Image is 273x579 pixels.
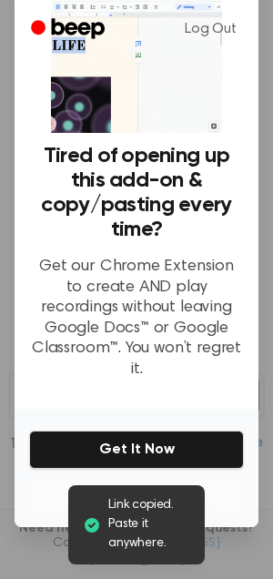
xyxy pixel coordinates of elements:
[18,12,121,47] a: Beep
[29,480,244,516] button: No Thanks
[167,7,255,51] a: Log Out
[29,257,244,380] p: Get our Chrome Extension to create AND play recordings without leaving Google Docs™ or Google Cla...
[108,496,190,554] span: Link copied. Paste it anywhere.
[29,144,244,242] h3: Tired of opening up this add-on & copy/pasting every time?
[29,431,244,469] button: Get It Now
